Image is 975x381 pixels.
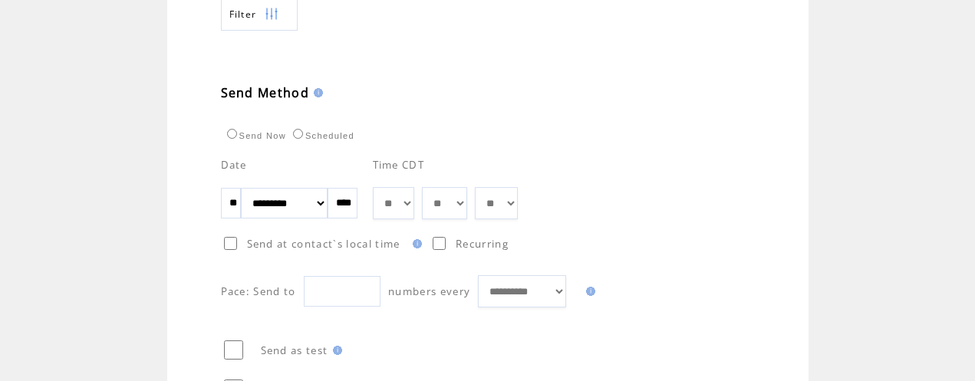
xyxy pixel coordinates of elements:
[223,131,286,140] label: Send Now
[328,346,342,355] img: help.gif
[229,8,257,21] span: Show filters
[456,237,509,251] span: Recurring
[289,131,354,140] label: Scheduled
[221,158,247,172] span: Date
[221,284,296,298] span: Pace: Send to
[227,129,237,139] input: Send Now
[408,239,422,248] img: help.gif
[581,287,595,296] img: help.gif
[221,84,310,101] span: Send Method
[293,129,303,139] input: Scheduled
[309,88,323,97] img: help.gif
[261,343,328,357] span: Send as test
[373,158,425,172] span: Time CDT
[247,237,400,251] span: Send at contact`s local time
[388,284,470,298] span: numbers every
